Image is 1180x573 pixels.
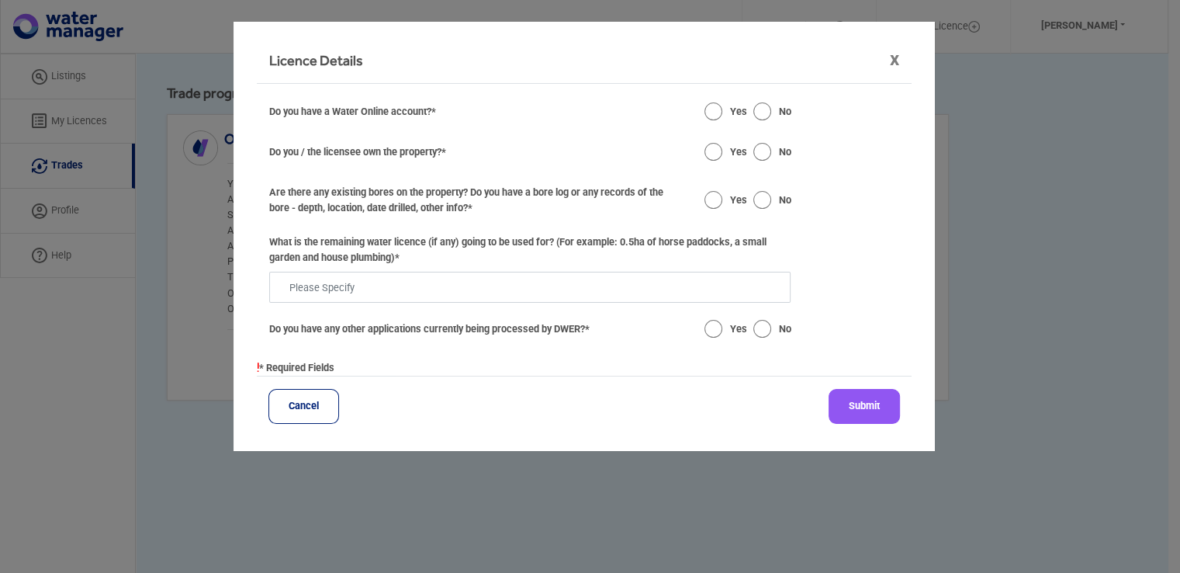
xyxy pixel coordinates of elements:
[829,389,900,424] button: Submit
[779,144,791,160] label: No
[779,321,791,337] label: No
[730,321,747,337] label: Yes
[779,104,791,120] label: No
[269,234,790,266] label: What is the remaining water licence (if any) going to be used for? (For example: 0.5ha of horse p...
[268,389,339,424] button: Cancel
[269,104,436,120] label: Do you have a Water Online account?*
[269,272,790,303] input: Please Specify
[877,37,912,81] button: x
[779,193,791,208] label: No
[269,185,681,216] label: Are there any existing bores on the property? Do you have a bore log or any records of the bore -...
[269,50,363,71] h6: Licence Details
[269,144,446,160] label: Do you / the licensee own the property?*
[269,321,590,337] label: Do you have any other applications currently being processed by DWER?*
[730,144,747,160] label: Yes
[730,193,747,208] label: Yes
[257,360,334,376] p: * Required Fields
[730,104,747,120] label: Yes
